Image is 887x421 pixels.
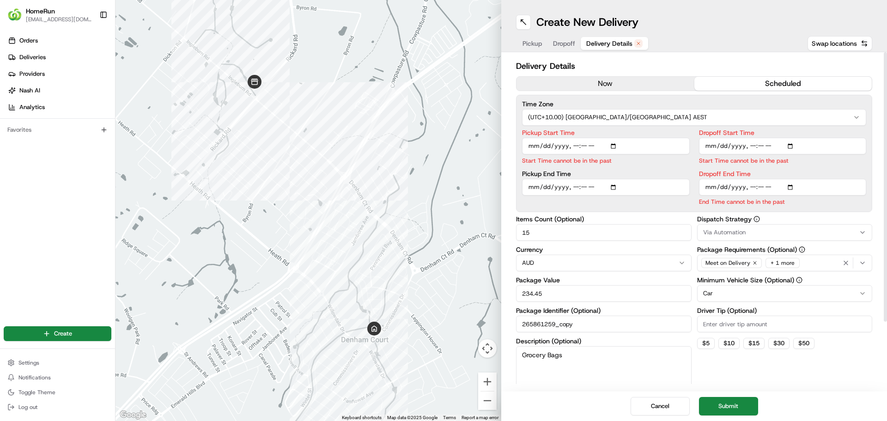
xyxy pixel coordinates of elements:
[516,277,692,283] label: Package Value
[4,371,111,384] button: Notifications
[808,36,872,51] button: Swap locations
[54,329,72,338] span: Create
[4,83,115,98] a: Nash AI
[19,70,45,78] span: Providers
[19,103,45,111] span: Analytics
[586,39,632,48] span: Delivery Details
[522,171,690,177] label: Pickup End Time
[157,91,168,102] button: Start new chat
[536,15,638,30] h1: Create New Delivery
[697,255,873,271] button: Meet on Delivery+ 1 more
[796,277,802,283] button: Minimum Vehicle Size (Optional)
[74,130,152,147] a: 💻API Documentation
[743,338,765,349] button: $15
[78,135,85,142] div: 💻
[4,356,111,369] button: Settings
[478,372,497,391] button: Zoom in
[516,285,692,302] input: Enter package value
[718,338,740,349] button: $10
[522,101,866,107] label: Time Zone
[118,409,148,421] img: Google
[703,228,746,237] span: Via Automation
[4,122,111,137] div: Favorites
[553,39,575,48] span: Dropoff
[387,415,437,420] span: Map data ©2025 Google
[694,77,872,91] button: scheduled
[18,389,55,396] span: Toggle Theme
[522,129,690,136] label: Pickup Start Time
[516,307,692,314] label: Package Identifier (Optional)
[697,224,873,241] button: Via Automation
[699,397,758,415] button: Submit
[18,359,39,366] span: Settings
[516,316,692,332] input: Enter package identifier
[765,258,800,268] div: + 1 more
[19,37,38,45] span: Orders
[6,130,74,147] a: 📗Knowledge Base
[462,415,498,420] a: Report a map error
[443,415,456,420] a: Terms (opens in new tab)
[4,326,111,341] button: Create
[18,134,71,143] span: Knowledge Base
[4,4,96,26] button: HomeRunHomeRun[EMAIL_ADDRESS][DOMAIN_NAME]
[516,346,692,398] textarea: Grocery Bags
[699,156,867,165] p: Start Time cannot be in the past
[699,171,867,177] label: Dropoff End Time
[799,246,805,253] button: Package Requirements (Optional)
[697,216,873,222] label: Dispatch Strategy
[516,224,692,241] input: Enter number of items
[26,6,55,16] button: HomeRun
[812,39,857,48] span: Swap locations
[697,316,873,332] input: Enter driver tip amount
[7,7,22,22] img: HomeRun
[4,386,111,399] button: Toggle Theme
[31,98,117,105] div: We're available if you need us!
[478,391,497,410] button: Zoom out
[9,9,28,28] img: Nash
[697,277,873,283] label: Minimum Vehicle Size (Optional)
[4,401,111,414] button: Log out
[699,129,867,136] label: Dropoff Start Time
[516,338,692,344] label: Description (Optional)
[18,374,51,381] span: Notifications
[342,415,382,421] button: Keyboard shortcuts
[753,216,760,222] button: Dispatch Strategy
[793,338,814,349] button: $50
[9,88,26,105] img: 1736555255976-a54dd68f-1ca7-489b-9aae-adbdc363a1c4
[4,67,115,81] a: Providers
[697,338,715,349] button: $5
[4,50,115,65] a: Deliveries
[697,307,873,314] label: Driver Tip (Optional)
[699,197,867,206] p: End Time cannot be in the past
[9,135,17,142] div: 📗
[478,339,497,358] button: Map camera controls
[522,156,690,165] p: Start Time cannot be in the past
[768,338,790,349] button: $30
[4,100,115,115] a: Analytics
[31,88,152,98] div: Start new chat
[705,259,750,267] span: Meet on Delivery
[26,16,92,23] button: [EMAIL_ADDRESS][DOMAIN_NAME]
[516,216,692,222] label: Items Count (Optional)
[18,403,37,411] span: Log out
[19,53,46,61] span: Deliveries
[92,157,112,164] span: Pylon
[19,86,40,95] span: Nash AI
[4,33,115,48] a: Orders
[516,60,872,73] h2: Delivery Details
[24,60,152,69] input: Clear
[118,409,148,421] a: Open this area in Google Maps (opens a new window)
[697,246,873,253] label: Package Requirements (Optional)
[631,397,690,415] button: Cancel
[9,37,168,52] p: Welcome 👋
[516,77,694,91] button: now
[87,134,148,143] span: API Documentation
[516,246,692,253] label: Currency
[522,39,542,48] span: Pickup
[65,156,112,164] a: Powered byPylon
